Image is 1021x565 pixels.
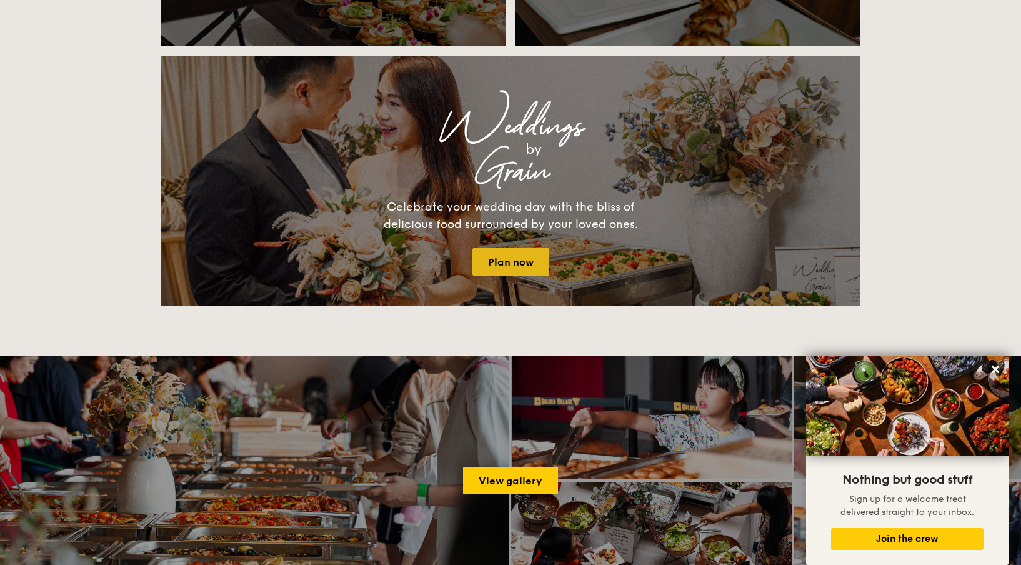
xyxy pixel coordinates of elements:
div: Celebrate your wedding day with the bliss of delicious food surrounded by your loved ones. [370,198,651,233]
div: Weddings [271,116,750,138]
div: by [317,138,750,161]
span: Nothing but good stuff [842,472,972,487]
div: Grain [271,161,750,183]
span: Sign up for a welcome treat delivered straight to your inbox. [840,494,974,517]
button: Close [985,359,1005,379]
a: View gallery [463,467,558,494]
a: Plan now [472,248,549,276]
img: DSC07876-Edit02-Large.jpeg [806,356,1009,456]
button: Join the crew [831,528,984,550]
